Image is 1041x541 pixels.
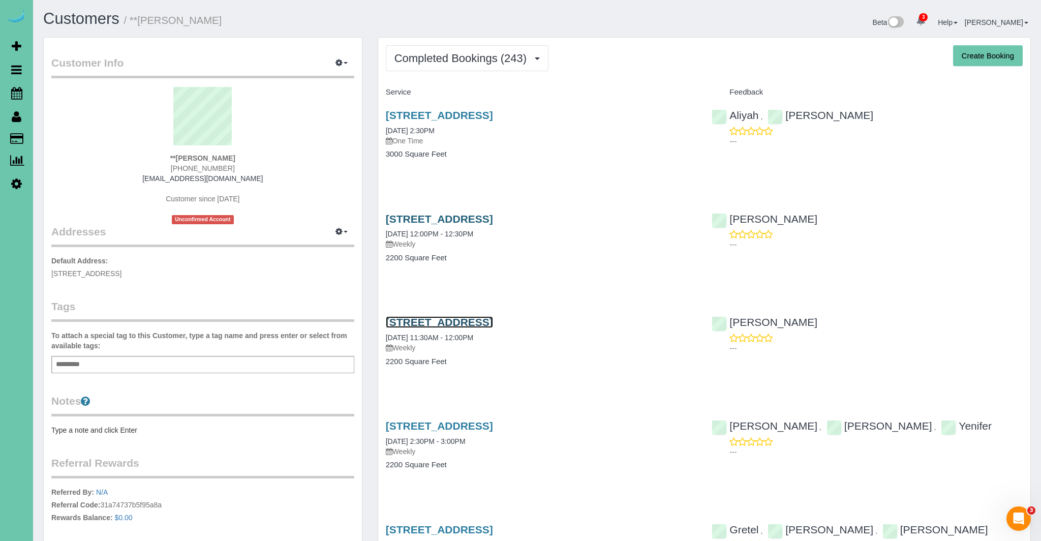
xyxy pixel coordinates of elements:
span: 3 [1027,506,1035,515]
span: 3 [919,13,928,21]
label: To attach a special tag to this Customer, type a tag name and press enter or select from availabl... [51,330,354,351]
a: [PERSON_NAME] [882,524,988,535]
span: , [875,527,877,535]
h4: 2200 Square Feet [386,357,697,366]
a: [PERSON_NAME] [712,213,817,225]
span: , [819,423,821,431]
a: [STREET_ADDRESS] [386,109,493,121]
a: [PERSON_NAME] [826,420,932,432]
a: [STREET_ADDRESS] [386,316,493,328]
button: Completed Bookings (243) [386,45,549,71]
a: [DATE] 11:30AM - 12:00PM [386,334,473,342]
label: Rewards Balance: [51,513,113,523]
a: [STREET_ADDRESS] [386,420,493,432]
a: [EMAIL_ADDRESS][DOMAIN_NAME] [142,174,263,183]
p: --- [729,239,1023,250]
img: New interface [887,16,904,29]
span: , [760,527,762,535]
legend: Customer Info [51,55,354,78]
a: [DATE] 2:30PM [386,127,435,135]
a: [PERSON_NAME] [768,524,873,535]
h4: Service [386,88,697,97]
p: 31a74737b5f95a8a [51,487,354,525]
a: N/A [96,488,108,496]
a: Beta [873,18,904,26]
p: One Time [386,136,697,146]
a: 3 [911,10,931,33]
a: Gretel [712,524,758,535]
a: Aliyah [712,109,758,121]
span: , [760,112,762,121]
a: [PERSON_NAME] [965,18,1028,26]
a: [PERSON_NAME] [712,420,817,432]
span: , [934,423,936,431]
p: --- [729,343,1023,353]
a: Help [938,18,958,26]
a: [PERSON_NAME] [768,109,873,121]
a: Yenifer [941,420,992,432]
a: [STREET_ADDRESS] [386,524,493,535]
iframe: Intercom live chat [1006,506,1031,531]
legend: Tags [51,299,354,322]
a: [STREET_ADDRESS] [386,213,493,225]
span: [STREET_ADDRESS] [51,269,121,278]
strong: **[PERSON_NAME] [170,154,235,162]
label: Referred By: [51,487,94,497]
label: Referral Code: [51,500,100,510]
p: --- [729,447,1023,457]
pre: Type a note and click Enter [51,425,354,435]
h4: 2200 Square Feet [386,254,697,262]
a: $0.00 [115,514,133,522]
img: Automaid Logo [6,10,26,24]
h4: 2200 Square Feet [386,461,697,469]
span: Unconfirmed Account [172,215,234,224]
a: Customers [43,10,119,27]
a: [DATE] 12:00PM - 12:30PM [386,230,473,238]
p: Weekly [386,343,697,353]
p: Weekly [386,446,697,457]
button: Create Booking [953,45,1023,67]
h4: 3000 Square Feet [386,150,697,159]
p: --- [729,136,1023,146]
legend: Notes [51,394,354,416]
legend: Referral Rewards [51,456,354,478]
span: Completed Bookings (243) [394,52,532,65]
p: Weekly [386,239,697,249]
small: / **[PERSON_NAME] [124,15,222,26]
a: [DATE] 2:30PM - 3:00PM [386,437,466,445]
h4: Feedback [712,88,1023,97]
span: [PHONE_NUMBER] [171,164,235,172]
label: Default Address: [51,256,108,266]
span: Customer since [DATE] [166,195,239,203]
a: [PERSON_NAME] [712,316,817,328]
